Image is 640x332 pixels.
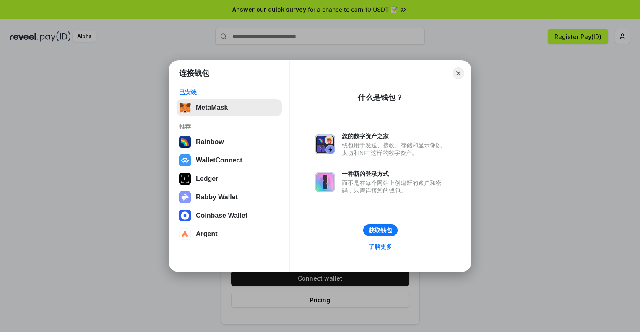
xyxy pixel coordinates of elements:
div: 您的数字资产之家 [342,132,446,140]
button: 获取钱包 [363,224,398,236]
div: 已安装 [179,88,279,96]
button: MetaMask [177,99,282,116]
img: svg+xml,%3Csvg%20width%3D%2228%22%20height%3D%2228%22%20viewBox%3D%220%200%2028%2028%22%20fill%3D... [179,154,191,166]
button: Ledger [177,170,282,187]
button: Close [453,67,464,79]
img: svg+xml,%3Csvg%20width%3D%2228%22%20height%3D%2228%22%20viewBox%3D%220%200%2028%2028%22%20fill%3D... [179,228,191,240]
div: Rainbow [196,138,224,146]
img: svg+xml,%3Csvg%20fill%3D%22none%22%20height%3D%2233%22%20viewBox%3D%220%200%2035%2033%22%20width%... [179,102,191,113]
div: 了解更多 [369,243,392,250]
img: svg+xml,%3Csvg%20width%3D%22120%22%20height%3D%22120%22%20viewBox%3D%220%200%20120%20120%22%20fil... [179,136,191,148]
button: WalletConnect [177,152,282,169]
button: Coinbase Wallet [177,207,282,224]
div: Argent [196,230,218,238]
img: svg+xml,%3Csvg%20xmlns%3D%22http%3A%2F%2Fwww.w3.org%2F2000%2Fsvg%22%20width%3D%2228%22%20height%3... [179,173,191,185]
a: 了解更多 [364,241,397,252]
img: svg+xml,%3Csvg%20width%3D%2228%22%20height%3D%2228%22%20viewBox%3D%220%200%2028%2028%22%20fill%3D... [179,210,191,221]
div: 什么是钱包？ [358,93,403,103]
button: Rabby Wallet [177,189,282,206]
img: svg+xml,%3Csvg%20xmlns%3D%22http%3A%2F%2Fwww.w3.org%2F2000%2Fsvg%22%20fill%3D%22none%22%20viewBox... [315,172,335,192]
div: MetaMask [196,104,228,111]
div: Ledger [196,175,218,183]
div: 获取钱包 [369,226,392,234]
img: svg+xml,%3Csvg%20xmlns%3D%22http%3A%2F%2Fwww.w3.org%2F2000%2Fsvg%22%20fill%3D%22none%22%20viewBox... [315,134,335,154]
button: Argent [177,226,282,242]
div: 钱包用于发送、接收、存储和显示像以太坊和NFT这样的数字资产。 [342,142,446,157]
div: WalletConnect [196,157,242,164]
div: 而不是在每个网站上创建新的账户和密码，只需连接您的钱包。 [342,179,446,194]
div: Coinbase Wallet [196,212,247,219]
button: Rainbow [177,134,282,150]
div: 推荐 [179,123,279,130]
div: Rabby Wallet [196,193,238,201]
img: svg+xml,%3Csvg%20xmlns%3D%22http%3A%2F%2Fwww.w3.org%2F2000%2Fsvg%22%20fill%3D%22none%22%20viewBox... [179,191,191,203]
div: 一种新的登录方式 [342,170,446,178]
h1: 连接钱包 [179,68,209,78]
